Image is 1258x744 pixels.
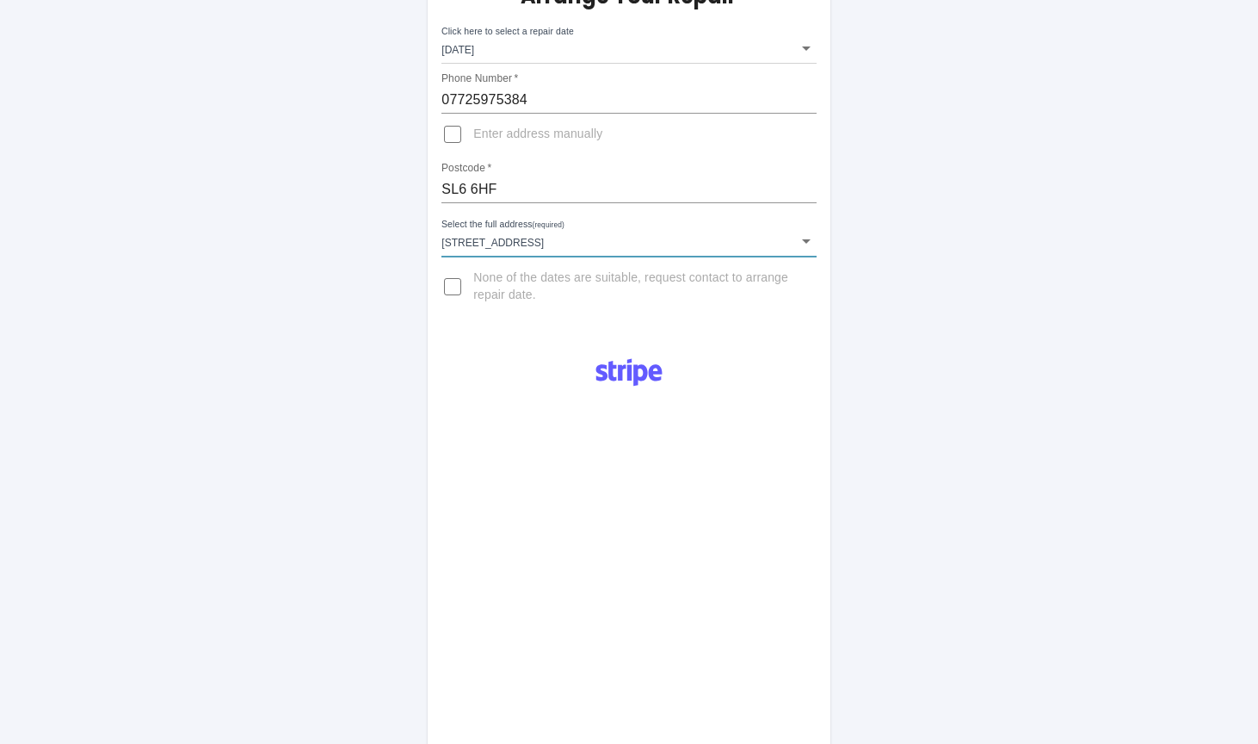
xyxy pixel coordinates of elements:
[441,226,816,257] div: [STREET_ADDRESS]
[441,71,518,86] label: Phone Number
[473,270,802,304] span: None of the dates are suitable, request contact to arrange repair date.
[441,161,491,176] label: Postcode
[441,218,564,232] label: Select the full address
[441,33,816,64] div: [DATE]
[473,126,602,143] span: Enter address manually
[586,352,672,394] img: Logo
[441,25,574,38] label: Click here to select a repair date
[533,221,564,229] small: (required)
